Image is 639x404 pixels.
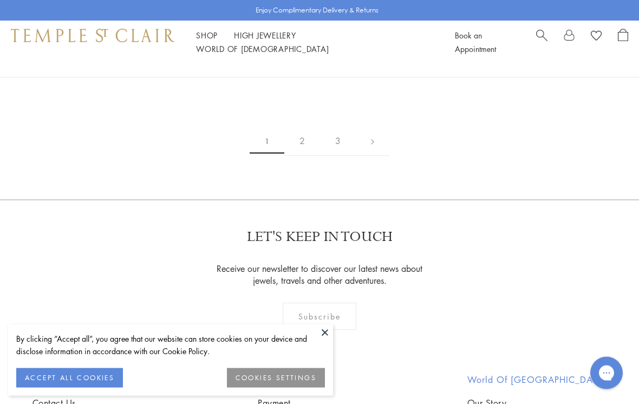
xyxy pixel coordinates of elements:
nav: Main navigation [196,29,431,56]
a: Search [536,29,547,56]
a: Next page [356,127,389,157]
button: COOKIES SETTINGS [227,368,325,388]
p: Receive our newsletter to discover our latest news about jewels, travels and other adventures. [210,263,429,287]
a: Book an Appointment [455,30,496,54]
h2: World of [GEOGRAPHIC_DATA] [467,374,607,387]
a: Open Shopping Bag [618,29,628,56]
a: ShopShop [196,30,218,41]
a: View Wishlist [591,29,602,45]
iframe: Gorgias live chat messenger [585,353,628,393]
a: 2 [284,127,320,157]
div: By clicking “Accept all”, you agree that our website can store cookies on your device and disclos... [16,333,325,357]
a: World of [DEMOGRAPHIC_DATA]World of [DEMOGRAPHIC_DATA] [196,43,329,54]
p: LET'S KEEP IN TOUCH [247,228,393,247]
a: High JewelleryHigh Jewellery [234,30,296,41]
span: 1 [250,129,284,154]
a: 3 [320,127,356,157]
img: Temple St. Clair [11,29,174,42]
div: Subscribe [283,303,357,330]
p: Enjoy Complimentary Delivery & Returns [256,5,379,16]
button: ACCEPT ALL COOKIES [16,368,123,388]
